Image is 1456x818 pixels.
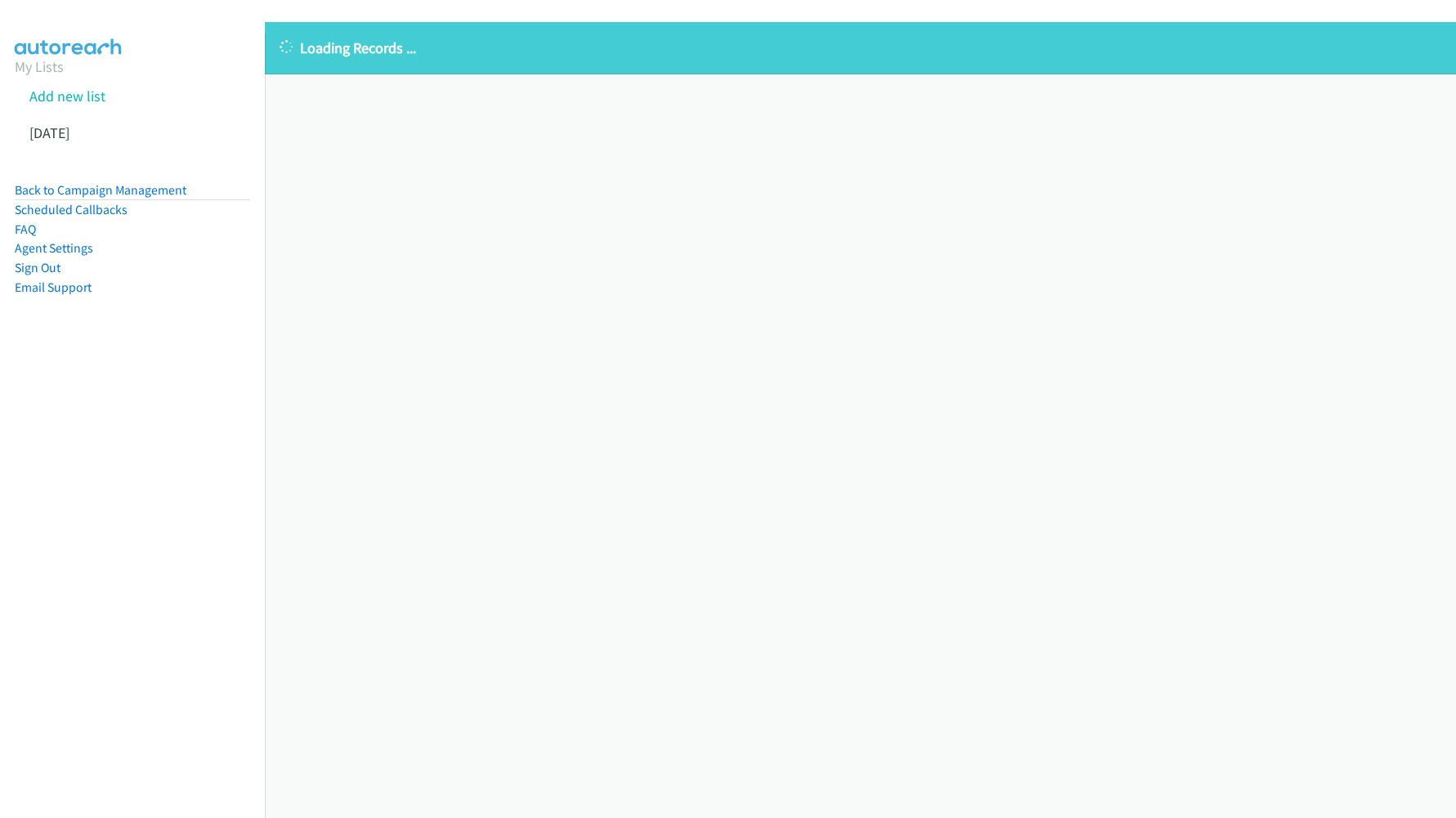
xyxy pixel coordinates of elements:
a: Back to Campaign Management [15,182,186,198]
a: Scheduled Callbacks [15,202,128,217]
p: Loading Records ... [280,37,1441,59]
a: Sign Out [15,260,60,275]
a: [DATE] [29,123,69,142]
a: Email Support [15,279,92,295]
a: My Lists [15,57,64,76]
a: Add new list [29,87,105,105]
a: Agent Settings [15,240,93,256]
a: FAQ [15,221,36,237]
